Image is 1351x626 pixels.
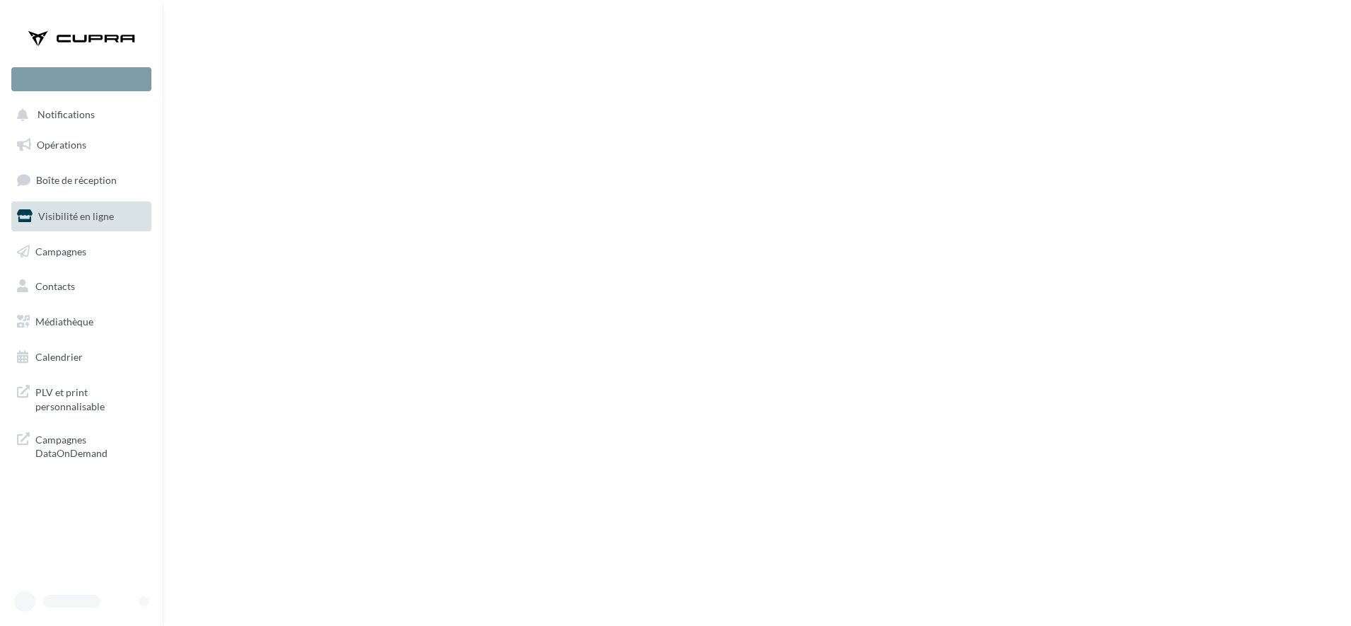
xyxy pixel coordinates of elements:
span: Contacts [35,280,75,292]
span: Opérations [37,139,86,151]
span: Médiathèque [35,315,93,328]
span: Visibilité en ligne [38,210,114,222]
a: Campagnes DataOnDemand [8,424,154,466]
span: Campagnes DataOnDemand [35,430,146,460]
span: Notifications [37,109,95,121]
span: Boîte de réception [36,174,117,186]
a: PLV et print personnalisable [8,377,154,419]
a: Visibilité en ligne [8,202,154,231]
a: Boîte de réception [8,165,154,195]
a: Campagnes [8,237,154,267]
span: Campagnes [35,245,86,257]
span: PLV et print personnalisable [35,383,146,413]
a: Calendrier [8,342,154,372]
div: Nouvelle campagne [11,67,151,91]
span: Calendrier [35,351,83,363]
a: Opérations [8,130,154,160]
a: Médiathèque [8,307,154,337]
a: Contacts [8,272,154,301]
